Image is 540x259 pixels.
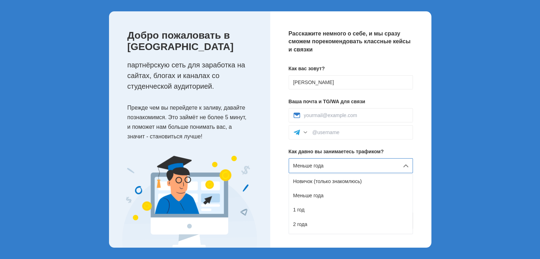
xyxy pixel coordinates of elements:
[289,148,413,155] p: Как давно вы занимаетесь трафиком?
[127,103,256,142] p: Прежде чем вы перейдете к заливу, давайте познакомимся. Это займёт не более 5 минут, и поможет на...
[304,112,408,118] input: yourmail@example.com
[312,129,408,135] input: @username
[289,98,413,105] p: Ваша почта и TG/WA для связи
[289,65,413,72] p: Как вас зовут?
[127,30,256,53] p: Добро пожаловать в [GEOGRAPHIC_DATA]
[289,188,413,203] div: Меньше года
[289,75,413,89] input: Имя
[289,174,413,188] div: Новичок (только знакомлюсь)
[289,231,413,246] div: 3 года
[289,203,413,217] div: 1 год
[289,217,413,231] div: 2 года
[127,60,256,92] p: партнёрскую сеть для заработка на сайтах, блогах и каналах со студенческой аудиторией.
[122,156,257,248] img: Expert Image
[289,30,413,54] p: Расскажите немного о себе, и мы сразу сможем порекомендовать классные кейсы и связки
[293,163,324,169] span: Меньше года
